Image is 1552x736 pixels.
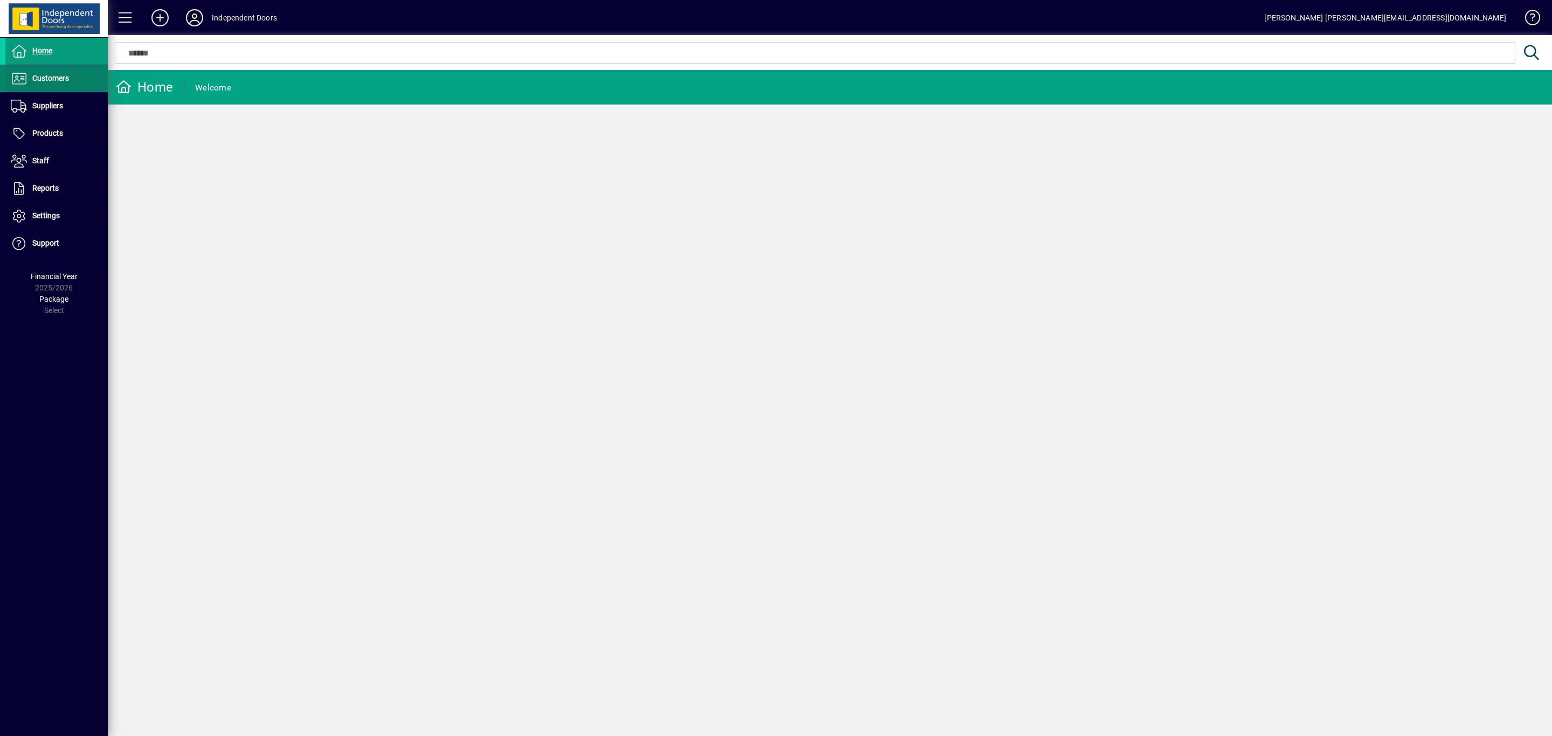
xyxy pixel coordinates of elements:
[32,211,60,220] span: Settings
[5,65,108,92] a: Customers
[116,79,173,96] div: Home
[39,295,68,303] span: Package
[212,9,277,26] div: Independent Doors
[5,230,108,257] a: Support
[31,272,78,281] span: Financial Year
[5,203,108,230] a: Settings
[32,74,69,82] span: Customers
[32,184,59,192] span: Reports
[32,239,59,247] span: Support
[5,175,108,202] a: Reports
[1264,9,1506,26] div: [PERSON_NAME] [PERSON_NAME][EMAIL_ADDRESS][DOMAIN_NAME]
[143,8,177,27] button: Add
[5,120,108,147] a: Products
[5,93,108,120] a: Suppliers
[177,8,212,27] button: Profile
[5,148,108,175] a: Staff
[32,156,49,165] span: Staff
[32,129,63,137] span: Products
[32,101,63,110] span: Suppliers
[195,79,231,96] div: Welcome
[32,46,52,55] span: Home
[1517,2,1539,37] a: Knowledge Base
